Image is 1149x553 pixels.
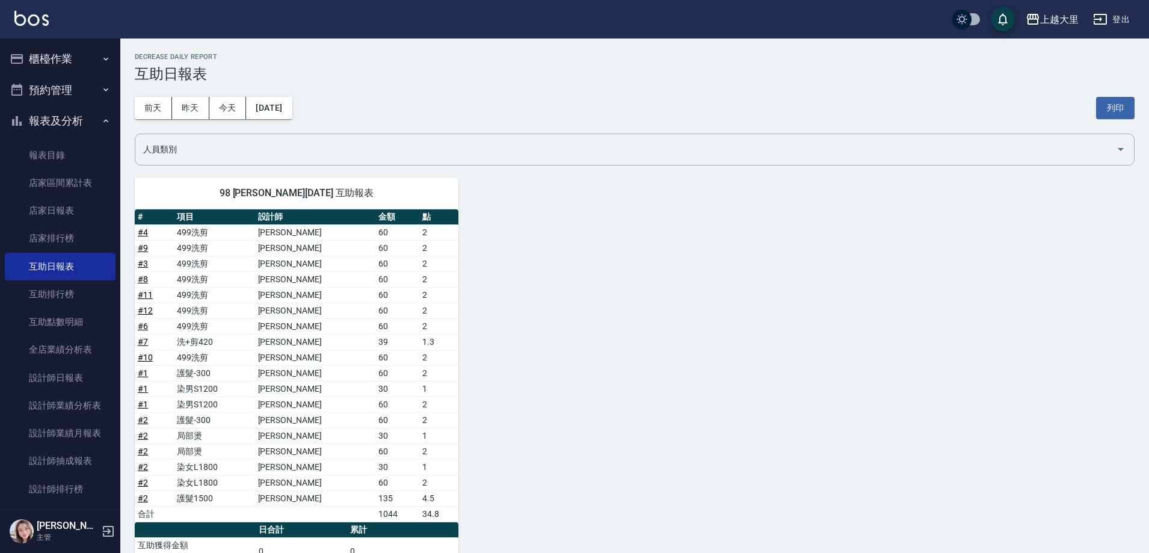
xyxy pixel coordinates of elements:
[138,290,153,300] a: #11
[174,287,254,303] td: 499洗剪
[375,271,419,287] td: 60
[174,381,254,397] td: 染男S1200
[419,224,458,240] td: 2
[375,443,419,459] td: 60
[5,43,116,75] button: 櫃檯作業
[991,7,1015,31] button: save
[419,475,458,490] td: 2
[255,475,376,490] td: [PERSON_NAME]
[419,350,458,365] td: 2
[5,447,116,475] a: 設計師抽成報表
[174,256,254,271] td: 499洗剪
[1111,140,1130,159] button: Open
[375,412,419,428] td: 60
[138,337,148,347] a: #7
[138,478,148,487] a: #2
[375,397,419,412] td: 60
[174,490,254,506] td: 護髮1500
[14,11,49,26] img: Logo
[149,187,444,199] span: 98 [PERSON_NAME][DATE] 互助報表
[419,209,458,225] th: 點
[174,209,254,225] th: 項目
[419,428,458,443] td: 1
[140,139,1111,160] input: 人員名稱
[5,392,116,419] a: 設計師業績分析表
[375,459,419,475] td: 30
[138,259,148,268] a: #3
[138,274,148,284] a: #8
[419,381,458,397] td: 1
[419,506,458,522] td: 34.8
[255,412,376,428] td: [PERSON_NAME]
[255,209,376,225] th: 設計師
[419,334,458,350] td: 1.3
[255,287,376,303] td: [PERSON_NAME]
[174,459,254,475] td: 染女L1800
[5,75,116,106] button: 預約管理
[419,397,458,412] td: 2
[174,475,254,490] td: 染女L1800
[135,209,174,225] th: #
[5,280,116,308] a: 互助排行榜
[174,428,254,443] td: 局部燙
[255,443,376,459] td: [PERSON_NAME]
[419,412,458,428] td: 2
[135,506,174,522] td: 合計
[375,490,419,506] td: 135
[174,334,254,350] td: 洗+剪420
[135,53,1135,61] h2: Decrease Daily Report
[1088,8,1135,31] button: 登出
[5,336,116,363] a: 全店業績分析表
[5,253,116,280] a: 互助日報表
[256,522,347,538] th: 日合計
[375,303,419,318] td: 60
[138,400,148,409] a: #1
[375,381,419,397] td: 30
[255,271,376,287] td: [PERSON_NAME]
[255,397,376,412] td: [PERSON_NAME]
[174,397,254,412] td: 染男S1200
[419,287,458,303] td: 2
[246,97,292,119] button: [DATE]
[375,475,419,490] td: 60
[5,224,116,252] a: 店家排行榜
[172,97,209,119] button: 昨天
[5,419,116,447] a: 設計師業績月報表
[375,428,419,443] td: 30
[174,224,254,240] td: 499洗剪
[419,240,458,256] td: 2
[138,353,153,362] a: #10
[138,368,148,378] a: #1
[375,350,419,365] td: 60
[135,66,1135,82] h3: 互助日報表
[347,522,458,538] th: 累計
[419,443,458,459] td: 2
[209,97,247,119] button: 今天
[5,141,116,169] a: 報表目錄
[135,97,172,119] button: 前天
[255,490,376,506] td: [PERSON_NAME]
[375,287,419,303] td: 60
[174,412,254,428] td: 護髮-300
[174,318,254,334] td: 499洗剪
[255,224,376,240] td: [PERSON_NAME]
[138,243,148,253] a: #9
[37,532,98,543] p: 主管
[255,334,376,350] td: [PERSON_NAME]
[1021,7,1083,32] button: 上越大里
[5,475,116,503] a: 設計師排行榜
[10,519,34,543] img: Person
[174,303,254,318] td: 499洗剪
[138,384,148,394] a: #1
[5,169,116,197] a: 店家區間累計表
[419,303,458,318] td: 2
[5,197,116,224] a: 店家日報表
[375,318,419,334] td: 60
[375,224,419,240] td: 60
[375,256,419,271] td: 60
[138,321,148,331] a: #6
[138,227,148,237] a: #4
[419,271,458,287] td: 2
[375,506,419,522] td: 1044
[5,308,116,336] a: 互助點數明細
